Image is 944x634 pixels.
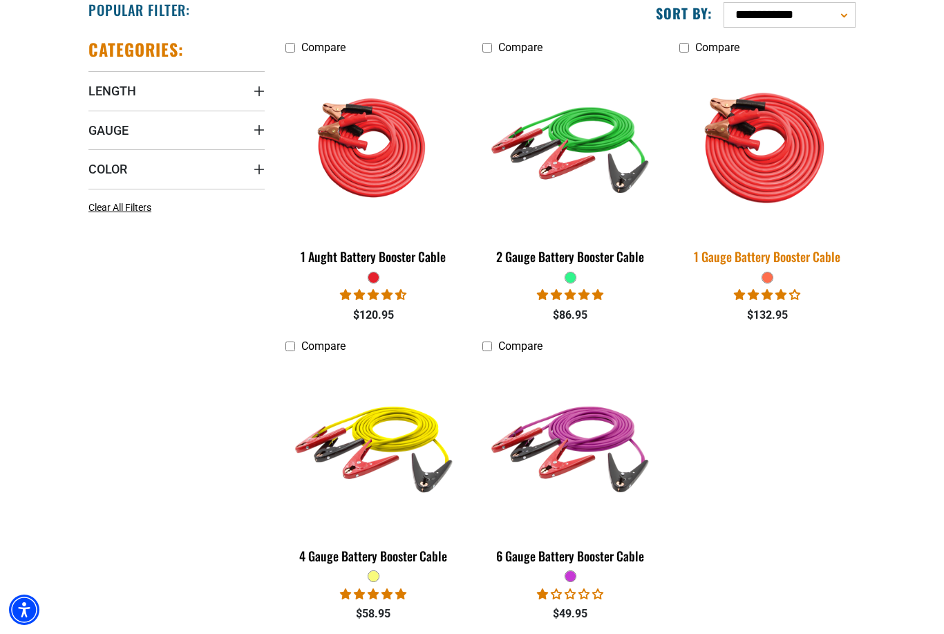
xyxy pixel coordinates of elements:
summary: Length [88,71,265,110]
a: green 2 Gauge Battery Booster Cable [482,61,659,271]
div: $132.95 [679,307,856,324]
div: 6 Gauge Battery Booster Cable [482,550,659,562]
div: 1 Aught Battery Booster Cable [285,250,462,263]
div: 1 Gauge Battery Booster Cable [679,250,856,263]
span: Compare [498,41,542,54]
span: Clear All Filters [88,202,151,213]
img: yellow [287,366,461,525]
a: purple 6 Gauge Battery Booster Cable [482,360,659,570]
span: 4.56 stars [340,288,406,301]
img: purple [483,366,657,525]
a: Clear All Filters [88,201,157,215]
span: Compare [498,339,542,353]
img: features [287,68,461,227]
div: 4 Gauge Battery Booster Cable [285,550,462,562]
div: $58.95 [285,606,462,622]
h2: Popular Filter: [88,1,190,19]
h2: Categories: [88,39,184,60]
span: 1.00 stars [537,588,603,601]
span: 4.00 stars [734,288,800,301]
div: 2 Gauge Battery Booster Cable [482,250,659,263]
summary: Gauge [88,111,265,149]
span: Gauge [88,122,129,138]
label: Sort by: [656,4,712,22]
img: green [483,68,657,227]
a: orange 1 Gauge Battery Booster Cable [679,61,856,271]
div: Accessibility Menu [9,595,39,625]
span: 5.00 stars [537,288,603,301]
a: yellow 4 Gauge Battery Booster Cable [285,360,462,570]
span: Length [88,83,136,99]
div: $49.95 [482,606,659,622]
span: Compare [301,339,346,353]
img: orange [670,59,864,236]
div: $86.95 [482,307,659,324]
span: Compare [695,41,739,54]
div: $120.95 [285,307,462,324]
summary: Color [88,149,265,188]
span: Color [88,161,127,177]
a: features 1 Aught Battery Booster Cable [285,61,462,271]
span: 5.00 stars [340,588,406,601]
span: Compare [301,41,346,54]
